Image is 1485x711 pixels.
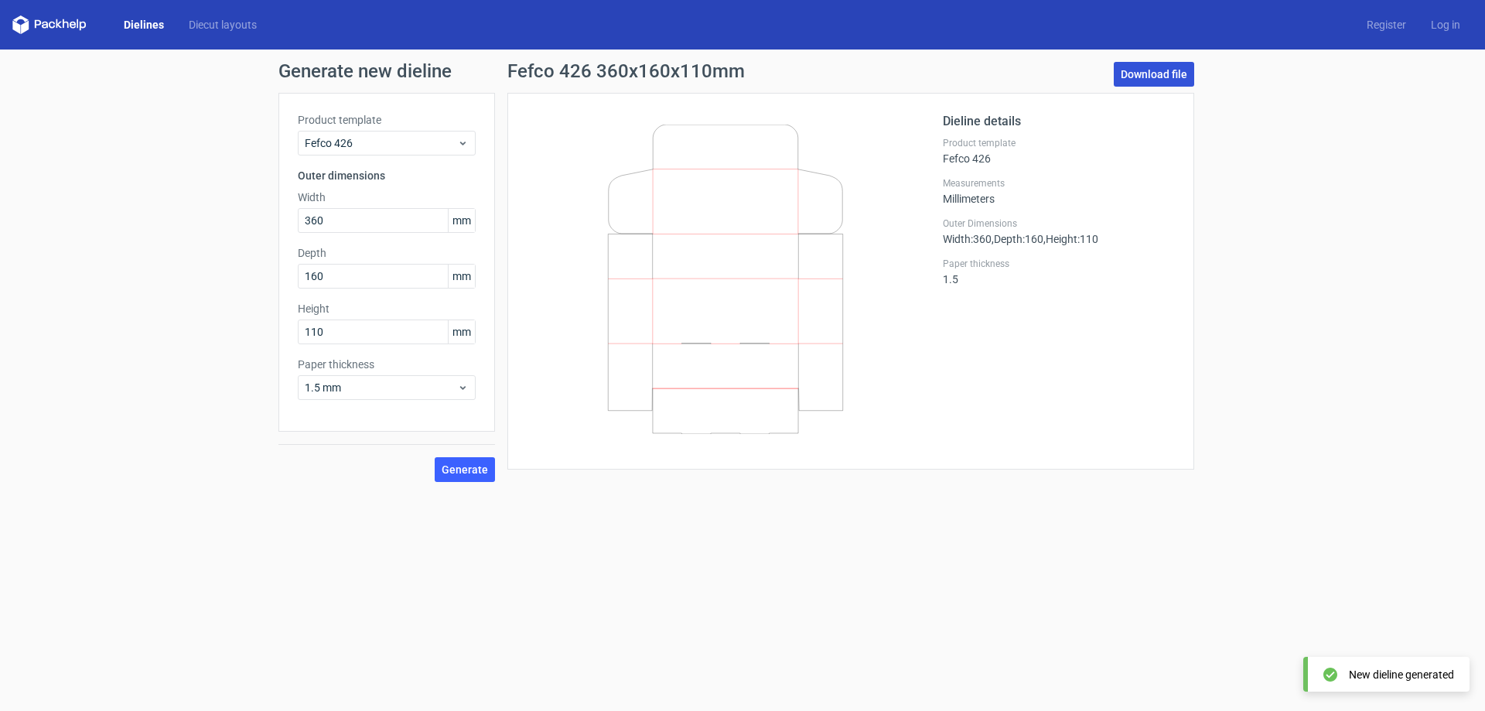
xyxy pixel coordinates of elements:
[448,320,475,344] span: mm
[943,137,1175,149] label: Product template
[442,464,488,475] span: Generate
[943,177,1175,205] div: Millimeters
[298,112,476,128] label: Product template
[435,457,495,482] button: Generate
[305,380,457,395] span: 1.5 mm
[448,265,475,288] span: mm
[943,233,992,245] span: Width : 360
[278,62,1207,80] h1: Generate new dieline
[448,209,475,232] span: mm
[992,233,1043,245] span: , Depth : 160
[1354,17,1418,32] a: Register
[298,301,476,316] label: Height
[298,168,476,183] h3: Outer dimensions
[943,258,1175,285] div: 1.5
[1349,667,1454,682] div: New dieline generated
[176,17,269,32] a: Diecut layouts
[298,357,476,372] label: Paper thickness
[943,112,1175,131] h2: Dieline details
[1114,62,1194,87] a: Download file
[943,177,1175,190] label: Measurements
[943,258,1175,270] label: Paper thickness
[298,190,476,205] label: Width
[298,245,476,261] label: Depth
[111,17,176,32] a: Dielines
[1043,233,1098,245] span: , Height : 110
[943,137,1175,165] div: Fefco 426
[943,217,1175,230] label: Outer Dimensions
[1418,17,1473,32] a: Log in
[507,62,745,80] h1: Fefco 426 360x160x110mm
[305,135,457,151] span: Fefco 426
